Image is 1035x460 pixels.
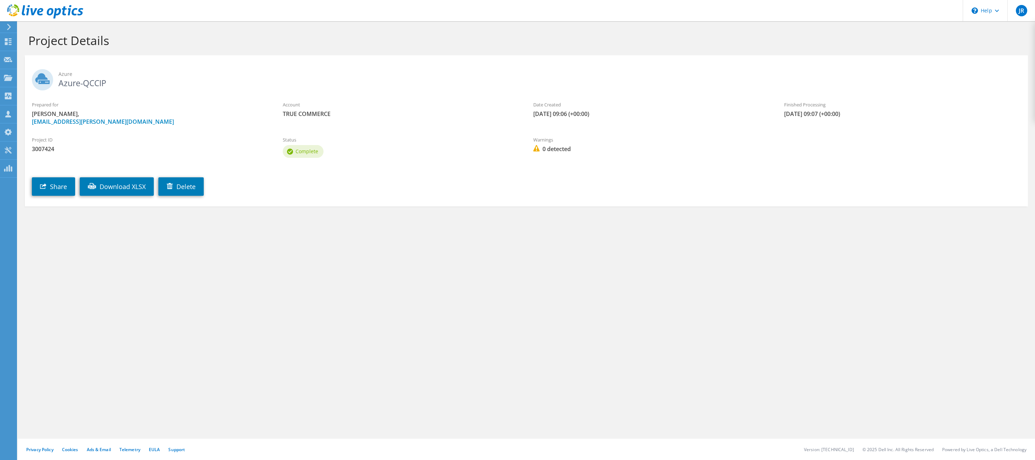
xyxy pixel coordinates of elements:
[80,177,154,196] a: Download XLSX
[32,69,1021,87] h2: Azure-QCCIP
[784,110,1021,118] span: [DATE] 09:07 (+00:00)
[784,101,1021,108] label: Finished Processing
[149,447,160,453] a: EULA
[32,177,75,196] a: Share
[168,447,185,453] a: Support
[58,70,1021,78] span: Azure
[533,101,770,108] label: Date Created
[28,33,1021,48] h1: Project Details
[296,148,318,155] span: Complete
[32,118,174,126] a: [EMAIL_ADDRESS][PERSON_NAME][DOMAIN_NAME]
[862,447,934,453] li: © 2025 Dell Inc. All Rights Reserved
[533,145,770,153] span: 0 detected
[1016,5,1027,16] span: JR
[32,110,269,126] span: [PERSON_NAME],
[32,136,269,143] label: Project ID
[283,136,519,143] label: Status
[87,447,111,453] a: Ads & Email
[283,101,519,108] label: Account
[533,110,770,118] span: [DATE] 09:06 (+00:00)
[972,7,978,14] svg: \n
[119,447,140,453] a: Telemetry
[26,447,54,453] a: Privacy Policy
[32,145,269,153] span: 3007424
[804,447,854,453] li: Version: [TECHNICAL_ID]
[32,101,269,108] label: Prepared for
[283,110,519,118] span: TRUE COMMERCE
[62,447,78,453] a: Cookies
[942,447,1026,453] li: Powered by Live Optics, a Dell Technology
[533,136,770,143] label: Warnings
[158,177,204,196] a: Delete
